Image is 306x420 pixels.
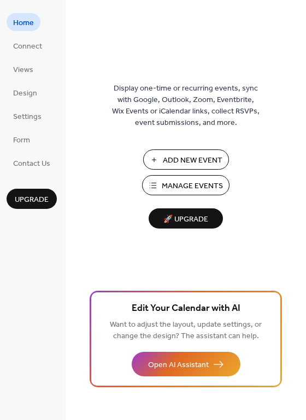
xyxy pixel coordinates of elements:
[162,181,223,192] span: Manage Events
[13,64,33,76] span: Views
[13,135,30,146] span: Form
[7,37,49,55] a: Connect
[13,17,34,29] span: Home
[142,175,229,195] button: Manage Events
[110,317,262,344] span: Want to adjust the layout, update settings, or change the design? The assistant can help.
[132,352,240,376] button: Open AI Assistant
[149,208,223,229] button: 🚀 Upgrade
[7,13,40,31] a: Home
[112,83,260,129] span: Display one-time or recurring events, sync with Google, Outlook, Zoom, Eventbrite, Wix Events or ...
[7,130,37,148] a: Form
[163,155,222,166] span: Add New Event
[148,359,209,371] span: Open AI Assistant
[13,88,37,99] span: Design
[15,194,49,206] span: Upgrade
[7,83,44,101] a: Design
[143,149,229,170] button: Add New Event
[7,107,48,125] a: Settings
[7,189,57,209] button: Upgrade
[155,212,216,227] span: 🚀 Upgrade
[132,301,240,316] span: Edit Your Calendar with AI
[7,60,40,78] a: Views
[13,111,42,123] span: Settings
[13,41,42,52] span: Connect
[13,158,50,170] span: Contact Us
[7,154,57,172] a: Contact Us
